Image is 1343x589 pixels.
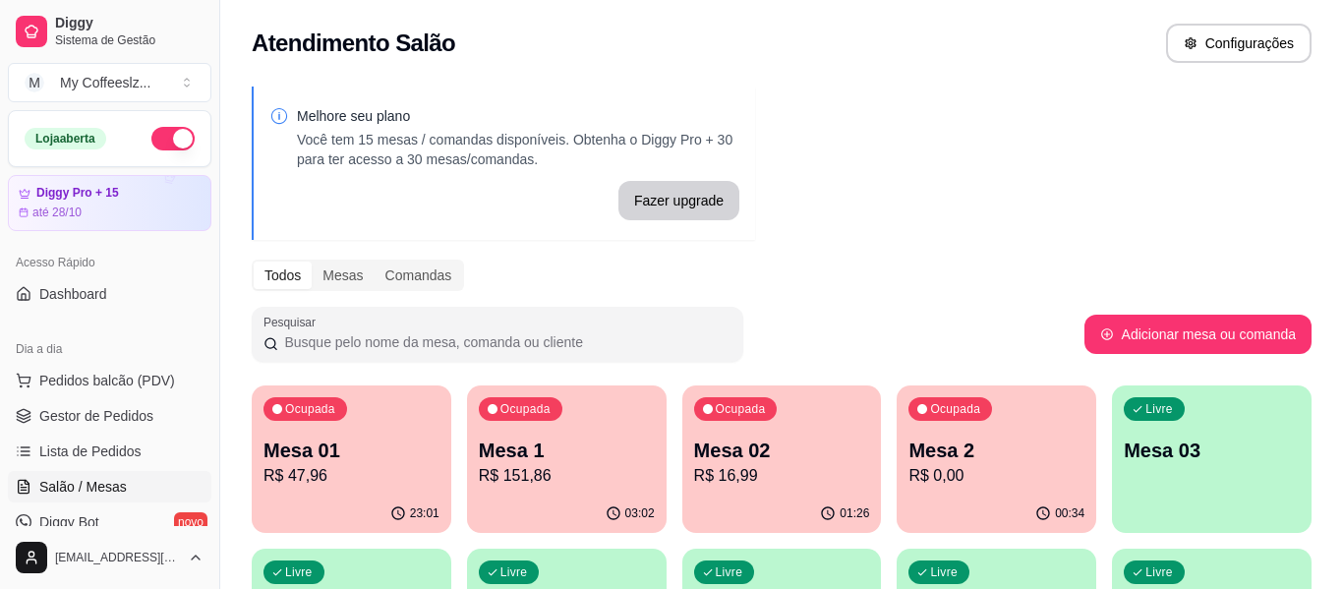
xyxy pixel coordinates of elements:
[25,128,106,149] div: Loja aberta
[8,247,211,278] div: Acesso Rápido
[39,406,153,426] span: Gestor de Pedidos
[500,401,551,417] p: Ocupada
[1166,24,1312,63] button: Configurações
[8,436,211,467] a: Lista de Pedidos
[479,437,655,464] p: Mesa 1
[1055,505,1084,521] p: 00:34
[39,442,142,461] span: Lista de Pedidos
[8,365,211,396] button: Pedidos balcão (PDV)
[930,564,958,580] p: Livre
[252,385,451,533] button: OcupadaMesa 01R$ 47,9623:01
[297,130,739,169] p: Você tem 15 mesas / comandas disponíveis. Obtenha o Diggy Pro + 30 para ter acesso a 30 mesas/com...
[694,464,870,488] p: R$ 16,99
[252,28,455,59] h2: Atendimento Salão
[1145,401,1173,417] p: Livre
[8,400,211,432] a: Gestor de Pedidos
[694,437,870,464] p: Mesa 02
[479,464,655,488] p: R$ 151,86
[8,333,211,365] div: Dia a dia
[897,385,1096,533] button: OcupadaMesa 2R$ 0,0000:34
[39,477,127,497] span: Salão / Mesas
[908,464,1084,488] p: R$ 0,00
[1145,564,1173,580] p: Livre
[263,464,439,488] p: R$ 47,96
[625,505,655,521] p: 03:02
[278,332,731,352] input: Pesquisar
[930,401,980,417] p: Ocupada
[312,262,374,289] div: Mesas
[263,437,439,464] p: Mesa 01
[908,437,1084,464] p: Mesa 2
[39,512,99,532] span: Diggy Bot
[410,505,439,521] p: 23:01
[1112,385,1312,533] button: LivreMesa 03
[8,175,211,231] a: Diggy Pro + 15até 28/10
[55,550,180,565] span: [EMAIL_ADDRESS][DOMAIN_NAME]
[8,534,211,581] button: [EMAIL_ADDRESS][DOMAIN_NAME]
[263,314,322,330] label: Pesquisar
[297,106,739,126] p: Melhore seu plano
[285,564,313,580] p: Livre
[716,564,743,580] p: Livre
[151,127,195,150] button: Alterar Status
[8,506,211,538] a: Diggy Botnovo
[1084,315,1312,354] button: Adicionar mesa ou comanda
[36,186,119,201] article: Diggy Pro + 15
[60,73,150,92] div: My Coffeeslz ...
[32,205,82,220] article: até 28/10
[500,564,528,580] p: Livre
[25,73,44,92] span: M
[285,401,335,417] p: Ocupada
[8,63,211,102] button: Select a team
[682,385,882,533] button: OcupadaMesa 02R$ 16,9901:26
[55,32,204,48] span: Sistema de Gestão
[8,8,211,55] a: DiggySistema de Gestão
[840,505,869,521] p: 01:26
[39,284,107,304] span: Dashboard
[618,181,739,220] button: Fazer upgrade
[8,278,211,310] a: Dashboard
[8,471,211,502] a: Salão / Mesas
[716,401,766,417] p: Ocupada
[39,371,175,390] span: Pedidos balcão (PDV)
[375,262,463,289] div: Comandas
[254,262,312,289] div: Todos
[1124,437,1300,464] p: Mesa 03
[55,15,204,32] span: Diggy
[467,385,667,533] button: OcupadaMesa 1R$ 151,8603:02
